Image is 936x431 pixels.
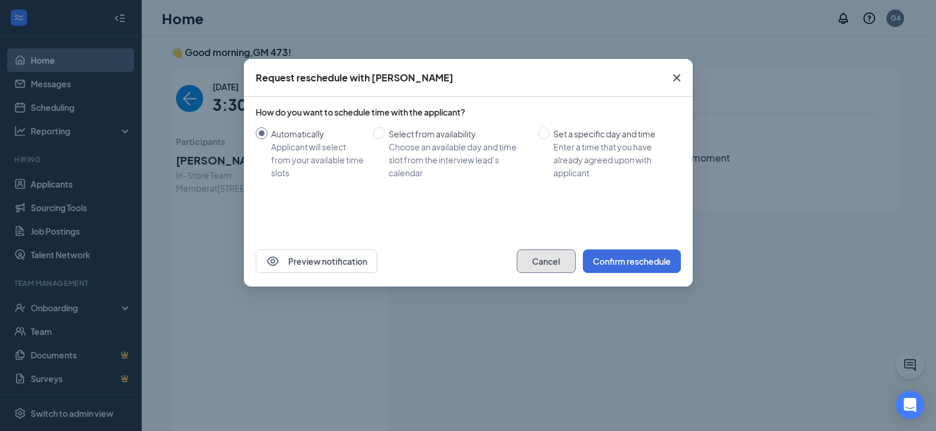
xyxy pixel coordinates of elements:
[256,106,681,118] div: How do you want to schedule time with the applicant?
[670,71,684,85] svg: Cross
[517,249,576,273] button: Cancel
[389,140,529,179] div: Choose an available day and time slot from the interview lead’s calendar
[266,254,280,268] svg: Eye
[256,249,377,273] button: EyePreview notification
[661,59,693,97] button: Close
[271,127,364,140] div: Automatically
[583,249,681,273] button: Confirm reschedule
[256,71,454,84] div: Request reschedule with [PERSON_NAME]
[389,127,529,140] div: Select from availability
[271,140,364,179] div: Applicant will select from your available time slots
[553,140,671,179] div: Enter a time that you have already agreed upon with applicant
[553,127,671,140] div: Set a specific day and time
[896,391,924,419] div: Open Intercom Messenger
